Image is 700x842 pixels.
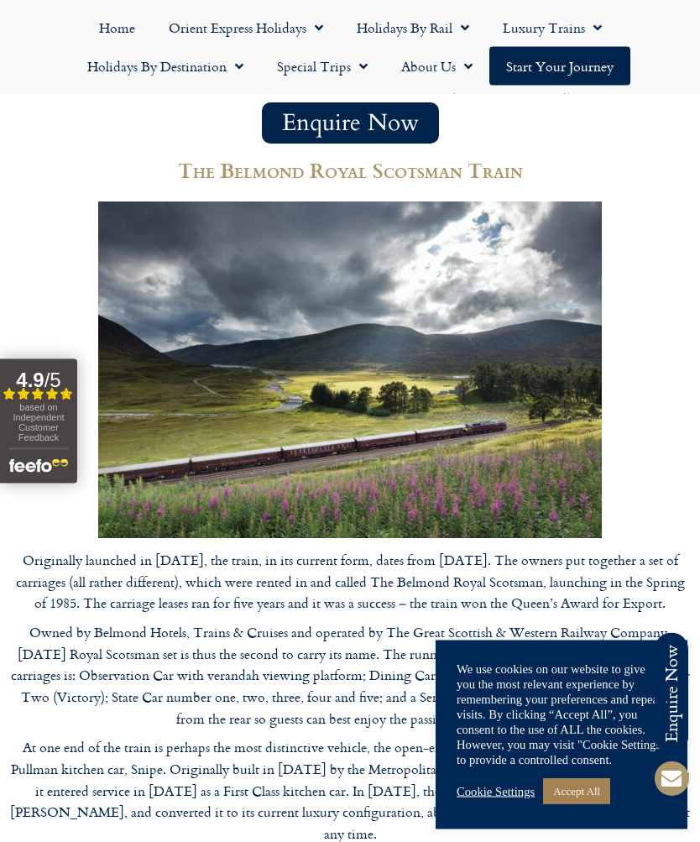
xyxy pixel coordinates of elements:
[384,47,489,86] a: About Us
[71,47,260,86] a: Holidays by Destination
[282,113,419,134] span: Enquire Now
[152,8,340,47] a: Orient Express Holidays
[486,8,619,47] a: Luxury Trains
[8,8,692,86] nav: Menu
[8,623,692,730] p: Owned by Belmond Hotels, Trains & Cruises and operated by The Great Scottish & Western Railway Co...
[82,8,152,47] a: Home
[8,161,692,181] h2: The Belmond Royal Scotsman Train
[8,202,692,615] p: Originally launched in [DATE], the train, in its current form, dates from [DATE]. The owners put ...
[457,784,535,799] a: Cookie Settings
[457,662,666,767] div: We use cookies on our website to give you the most relevant experience by remembering your prefer...
[340,8,486,47] a: Holidays by Rail
[543,778,610,804] a: Accept All
[262,103,439,144] a: Enquire Now
[489,47,630,86] a: Start your Journey
[260,47,384,86] a: Special Trips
